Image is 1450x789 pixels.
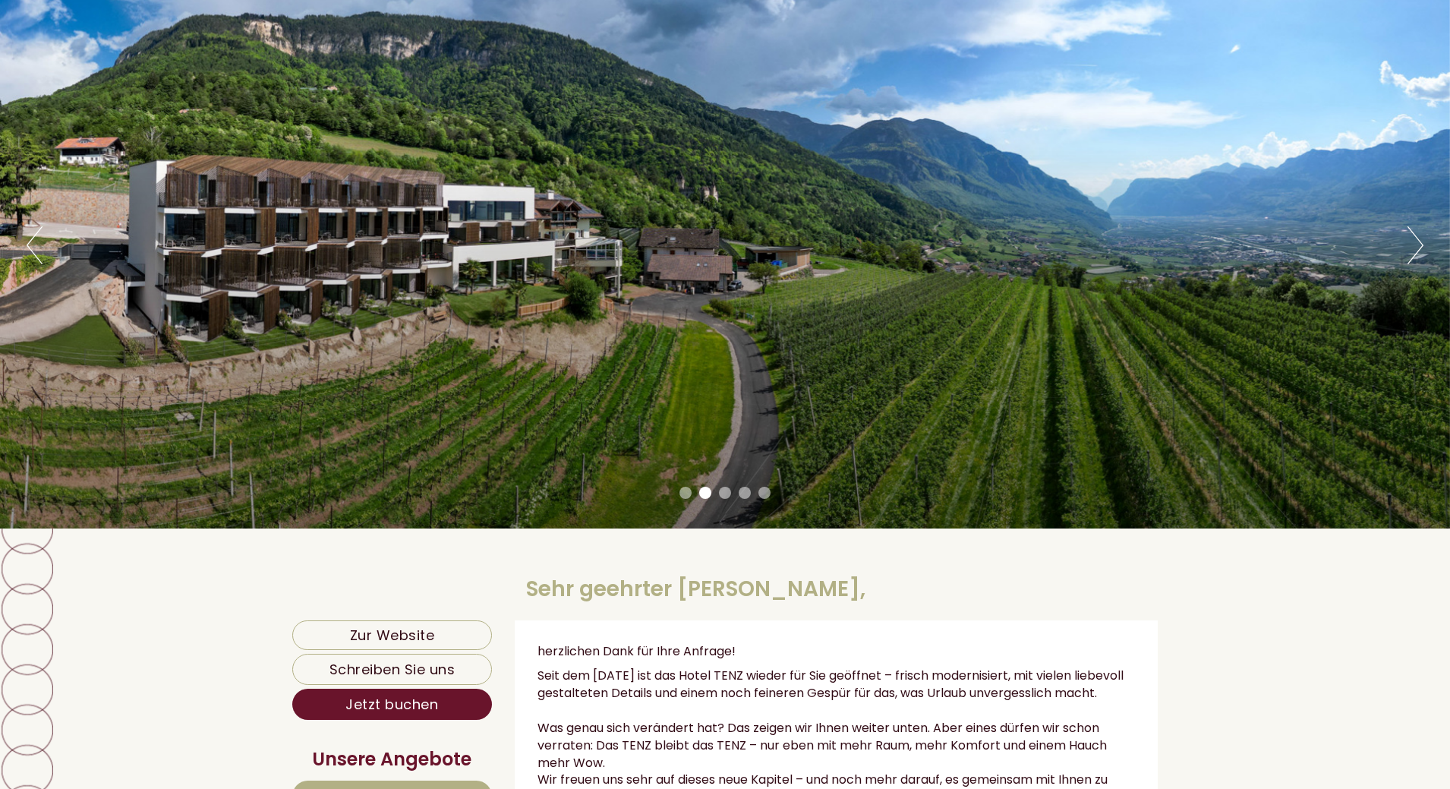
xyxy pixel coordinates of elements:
[292,620,492,651] a: Zur Website
[526,578,865,601] h1: Sehr geehrter [PERSON_NAME],
[292,654,492,685] a: Schreiben Sie uns
[292,746,492,772] div: Unsere Angebote
[537,643,1136,661] p: herzlichen Dank für Ihre Anfrage!
[220,263,575,273] small: 16:31
[498,396,598,427] button: Senden
[270,4,329,29] div: [DATE]
[292,689,492,720] a: Jetzt buchen
[1407,226,1423,264] button: Next
[27,226,43,264] button: Previous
